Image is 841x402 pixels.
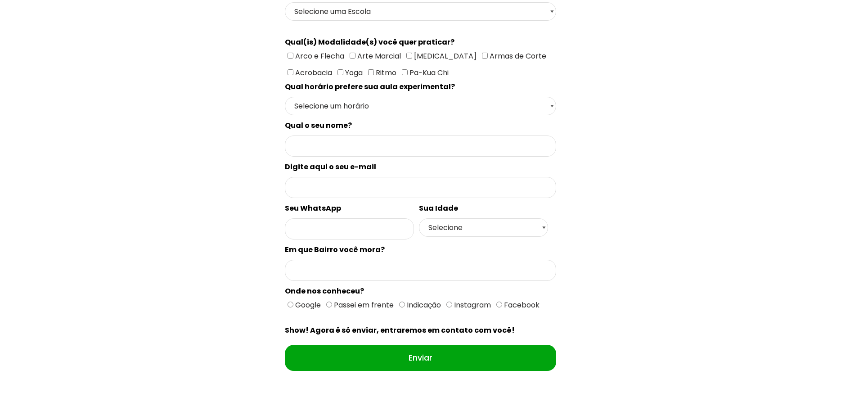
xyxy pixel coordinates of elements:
input: Yoga [337,69,343,75]
span: Arco e Flecha [293,51,344,61]
span: Armas de Corte [488,51,546,61]
spam: Sua Idade [419,203,458,213]
input: Acrobacia [288,69,293,75]
span: Acrobacia [293,68,332,78]
input: Arte Marcial [350,53,355,59]
spam: Seu WhatsApp [285,203,341,213]
input: Ritmo [368,69,374,75]
spam: Digite aqui o seu e-mail [285,162,376,172]
span: Arte Marcial [355,51,401,61]
span: Facebook [502,300,540,310]
input: Instagram [446,302,452,307]
span: [MEDICAL_DATA] [412,51,477,61]
span: Google [293,300,321,310]
spam: Onde nos conheceu? [285,286,364,296]
spam: Qual o seu nome? [285,120,352,131]
span: Yoga [343,68,363,78]
span: Ritmo [374,68,396,78]
input: Pa-Kua Chi [402,69,408,75]
input: Google [288,302,293,307]
span: Passei em frente [332,300,394,310]
span: Pa-Kua Chi [408,68,449,78]
input: Indicação [399,302,405,307]
input: Facebook [496,302,502,307]
input: Arco e Flecha [288,53,293,59]
span: Indicação [405,300,441,310]
input: Armas de Corte [482,53,488,59]
input: Passei em frente [326,302,332,307]
spam: Show! Agora é só enviar, entraremos em contato com você! [285,325,515,335]
input: Enviar [285,345,556,371]
input: [MEDICAL_DATA] [406,53,412,59]
spam: Qual horário prefere sua aula experimental? [285,81,455,92]
span: Instagram [452,300,491,310]
spam: Qual(is) Modalidade(s) você quer praticar? [285,37,454,47]
spam: Em que Bairro você mora? [285,244,385,255]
